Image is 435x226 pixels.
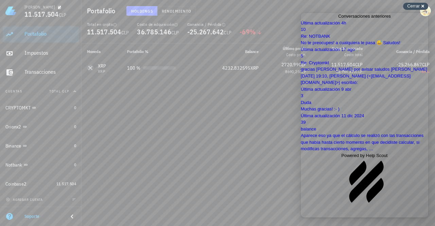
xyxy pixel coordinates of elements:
a: Orionx2 0 [3,119,79,135]
span: Rendimiento [161,8,191,14]
button: Cerrar [403,3,428,10]
span: 8690,25 [285,69,299,74]
span: 11.517.504 [56,181,76,186]
span: 11.517.504 [24,10,59,19]
span: Portafolio % [127,49,149,54]
th: Moneda [82,44,122,60]
span: 36.785.146 [137,27,171,36]
span: 0 [74,143,76,148]
div: XRP [98,63,106,69]
a: Impuestos [3,45,79,62]
button: CuentasTotal CLP [3,83,79,100]
span: CLP [224,30,231,36]
iframe: Help Scout Beacon - Live Chat, Contact Form, and Knowledge Base [301,13,428,218]
span: -25.267.642 [187,27,224,36]
div: Coinbase2 [5,181,27,187]
button: Rendimiento [157,6,196,16]
div: Ganancia / Pérdida [187,22,232,27]
span: CLP [171,30,179,36]
span: 0 [74,124,76,129]
span: agregar cuenta [7,197,43,202]
div: Binance [5,143,21,149]
img: LedgiFi [5,5,16,16]
div: -69 [240,29,262,35]
div: 100 % [127,65,140,72]
span: CLP [299,69,306,74]
span: CLP [59,12,67,18]
div: XRP [98,69,106,73]
div: Transacciones [24,69,76,75]
span: 0 [74,162,76,167]
span: Total CLP [49,89,69,93]
span: Moneda [87,49,101,54]
div: Notbank [5,162,22,168]
span: % [250,27,256,36]
span: 2720,99 [281,62,299,68]
h1: Portafolio [87,5,118,16]
span: 4232,832595 [222,65,250,71]
span: 0 [74,105,76,110]
a: Binance 0 [3,138,79,154]
th: Balance: Sin ordenar. Pulse para ordenar de forma ascendente. [201,44,264,60]
button: agregar cuenta [4,196,46,203]
div: [PERSON_NAME] [24,4,55,10]
a: Notbank 0 [3,157,79,173]
div: Total en cripto [87,22,129,27]
span: CLP [121,30,129,36]
div: Orionx2 [5,124,21,130]
div: CRYPTOMKT [5,105,31,111]
div: avatar [420,5,431,16]
div: XRP-icon [87,65,94,71]
span: XRP [250,65,259,71]
div: Costo de adquisición [137,22,179,27]
div: Portafolio [24,31,76,37]
button: Holdings [126,6,158,16]
span: CLP [299,62,306,68]
a: CRYPTOMKT 0 [3,100,79,116]
th: Portafolio %: Sin ordenar. Pulse para ordenar de forma ascendente. [122,44,201,60]
span: Cerrar [407,3,420,8]
a: Portafolio [3,26,79,42]
div: Impuestos [24,50,76,56]
span: 11.517.504 [87,27,121,36]
span: Holdings [131,8,153,14]
a: Coinbase2 11.517.504 [3,176,79,192]
span: Balance [245,49,259,54]
div: Costo prom. [283,52,306,58]
a: Transacciones [3,64,79,81]
div: Soporte [24,214,63,219]
div: Último precio [283,46,306,52]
